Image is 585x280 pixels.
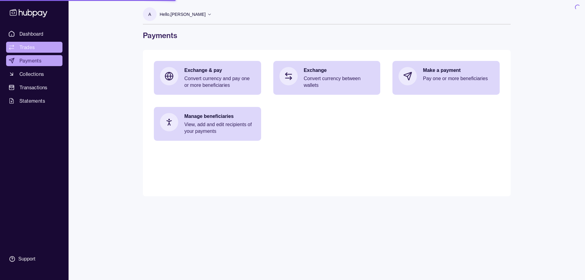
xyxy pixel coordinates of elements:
p: Make a payment [423,67,494,74]
span: Statements [19,97,45,105]
span: Trades [19,44,35,51]
a: Make a paymentPay one or more beneficiaries [392,61,500,91]
p: Convert currency between wallets [304,75,374,89]
a: Statements [6,95,62,106]
a: Manage beneficiariesView, add and edit recipients of your payments [154,107,261,141]
h1: Payments [143,30,511,40]
p: A [148,11,151,18]
p: Manage beneficiaries [184,113,255,120]
a: Collections [6,69,62,80]
a: Payments [6,55,62,66]
a: Support [6,253,62,265]
div: Support [18,256,35,262]
a: Dashboard [6,28,62,39]
p: Hello, [PERSON_NAME] [160,11,206,18]
a: Trades [6,42,62,53]
p: Pay one or more beneficiaries [423,75,494,82]
span: Transactions [19,84,48,91]
span: Payments [19,57,41,64]
p: Convert currency and pay one or more beneficiaries [184,75,255,89]
p: View, add and edit recipients of your payments [184,121,255,135]
a: Exchange & payConvert currency and pay one or more beneficiaries [154,61,261,95]
p: Exchange & pay [184,67,255,74]
span: Dashboard [19,30,44,37]
p: Exchange [304,67,374,74]
span: Collections [19,70,44,78]
a: ExchangeConvert currency between wallets [273,61,381,95]
a: Transactions [6,82,62,93]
